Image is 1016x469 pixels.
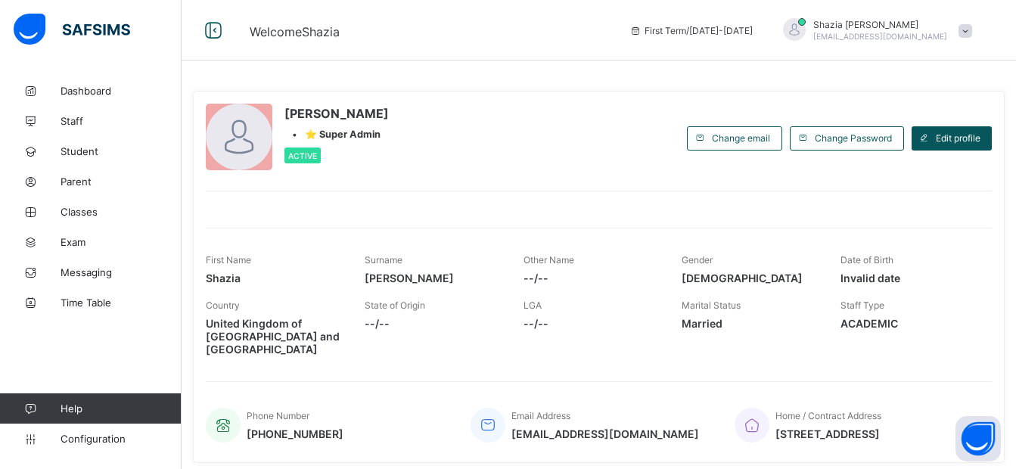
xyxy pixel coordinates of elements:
[61,433,181,445] span: Configuration
[682,272,818,284] span: [DEMOGRAPHIC_DATA]
[365,317,501,330] span: --/--
[840,272,977,284] span: Invalid date
[768,18,980,43] div: ShaziaShah
[629,25,753,36] span: session/term information
[61,115,182,127] span: Staff
[936,132,980,144] span: Edit profile
[61,145,182,157] span: Student
[61,236,182,248] span: Exam
[206,317,342,356] span: United Kingdom of [GEOGRAPHIC_DATA] and [GEOGRAPHIC_DATA]
[840,254,893,266] span: Date of Birth
[206,272,342,284] span: Shazia
[61,175,182,188] span: Parent
[61,266,182,278] span: Messaging
[775,410,881,421] span: Home / Contract Address
[250,24,340,39] span: Welcome Shazia
[815,132,892,144] span: Change Password
[365,272,501,284] span: [PERSON_NAME]
[682,317,818,330] span: Married
[813,32,947,41] span: [EMAIL_ADDRESS][DOMAIN_NAME]
[813,19,947,30] span: Shazia [PERSON_NAME]
[61,206,182,218] span: Classes
[365,254,402,266] span: Surname
[682,254,713,266] span: Gender
[524,254,574,266] span: Other Name
[524,300,542,311] span: LGA
[511,427,699,440] span: [EMAIL_ADDRESS][DOMAIN_NAME]
[61,85,182,97] span: Dashboard
[365,300,425,311] span: State of Origin
[288,151,317,160] span: Active
[61,297,182,309] span: Time Table
[511,410,570,421] span: Email Address
[284,106,389,121] span: [PERSON_NAME]
[206,254,251,266] span: First Name
[284,129,389,140] div: •
[955,416,1001,461] button: Open asap
[524,317,660,330] span: --/--
[14,14,130,45] img: safsims
[712,132,770,144] span: Change email
[840,300,884,311] span: Staff Type
[524,272,660,284] span: --/--
[775,427,881,440] span: [STREET_ADDRESS]
[247,410,309,421] span: Phone Number
[840,317,977,330] span: ACADEMIC
[61,402,181,415] span: Help
[247,427,343,440] span: [PHONE_NUMBER]
[305,129,381,140] span: ⭐ Super Admin
[206,300,240,311] span: Country
[682,300,741,311] span: Marital Status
